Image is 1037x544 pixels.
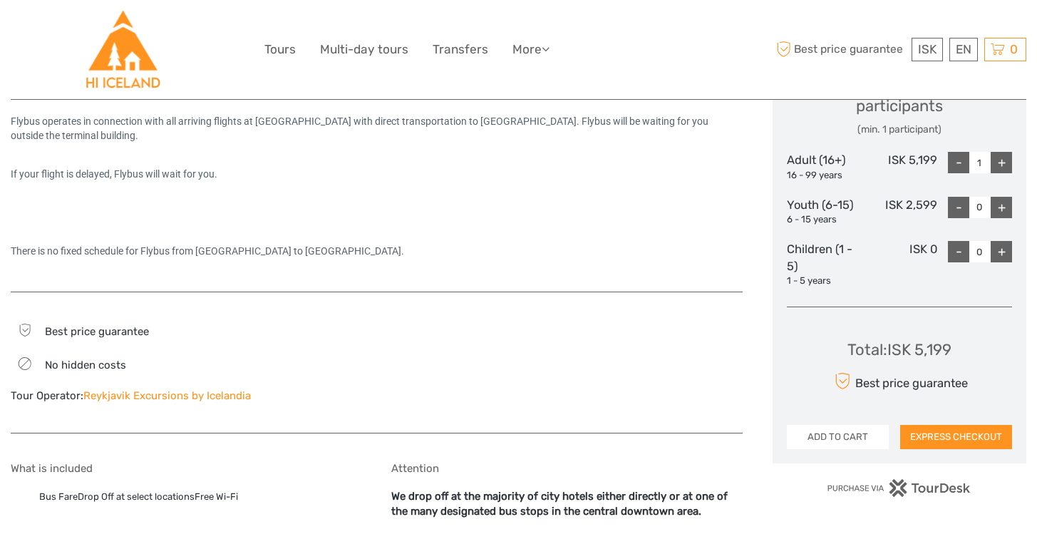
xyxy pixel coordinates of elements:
a: Reykjavik Excursions by Icelandia [83,389,251,402]
span: Best price guarantee [773,38,908,61]
span: Flybus operates in connection with all arriving flights at [GEOGRAPHIC_DATA] with direct transpor... [11,116,711,141]
button: Open LiveChat chat widget [164,22,181,39]
div: - [948,152,969,173]
a: More [512,39,550,60]
p: We're away right now. Please check back later! [20,25,161,36]
button: ADD TO CART [787,425,889,449]
span: Best price guarantee [45,325,149,338]
div: ISK 2,599 [862,197,937,227]
a: Transfers [433,39,488,60]
div: ISK 0 [862,241,937,288]
span: No hidden costs [45,359,126,371]
img: Hostelling International [84,11,162,88]
div: 6 - 15 years [787,213,862,227]
div: Children (1 - 5) [787,241,862,288]
div: Youth (6-15) [787,197,862,227]
div: + [991,152,1012,173]
div: + [991,241,1012,262]
div: 1 - 5 years [787,274,862,288]
b: We drop off at the majority of city hotels either directly or at one of the many designated bus s... [391,490,728,518]
div: Total : ISK 5,199 [847,339,951,361]
div: Adult (16+) [787,152,862,182]
div: 16 - 99 years [787,169,862,183]
a: Tours [264,39,296,60]
div: - [948,197,969,218]
div: Select the number of participants [787,72,1012,137]
a: Multi-day tours [320,39,408,60]
span: If your flight is delayed, Flybus will wait for you. [11,168,217,180]
h5: Attention [391,462,742,475]
ul: Bus FareDrop Off at select locationsFree Wi-Fi [11,489,361,505]
div: (min. 1 participant) [787,123,1012,137]
img: PurchaseViaTourDesk.png [827,479,971,497]
h5: What is included [11,462,361,475]
span: There is no fixed schedule for Flybus from [GEOGRAPHIC_DATA] to [GEOGRAPHIC_DATA]. [11,245,404,257]
div: - [948,241,969,262]
div: Best price guarantee [831,369,967,394]
div: + [991,197,1012,218]
div: ISK 5,199 [862,152,937,182]
span: 0 [1008,42,1020,56]
button: EXPRESS CHECKOUT [900,425,1012,449]
div: EN [949,38,978,61]
div: Tour Operator: [11,389,361,404]
span: ISK [918,42,937,56]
